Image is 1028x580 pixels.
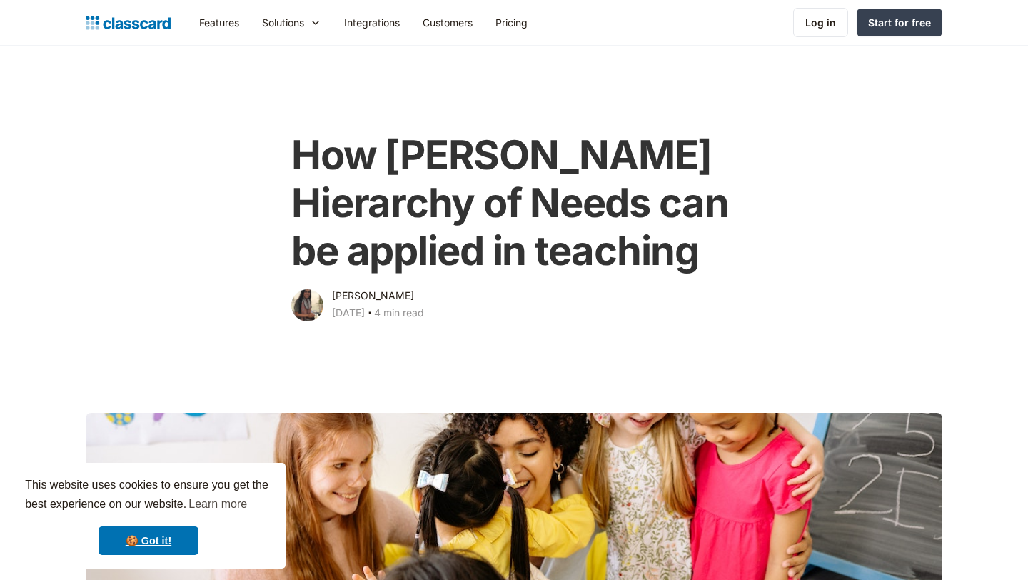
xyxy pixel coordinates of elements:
a: Features [188,6,251,39]
div: [DATE] [332,304,365,321]
a: Integrations [333,6,411,39]
div: cookieconsent [11,463,286,569]
a: Start for free [857,9,942,36]
div: 4 min read [374,304,424,321]
a: learn more about cookies [186,494,249,515]
h1: How [PERSON_NAME] Hierarchy of Needs can be applied in teaching [291,131,736,276]
div: Log in [805,15,836,30]
a: Customers [411,6,484,39]
a: Log in [793,8,848,37]
a: Pricing [484,6,539,39]
div: [PERSON_NAME] [332,287,414,304]
div: ‧ [365,304,374,324]
div: Solutions [251,6,333,39]
div: Solutions [262,15,304,30]
a: dismiss cookie message [99,526,198,555]
div: Start for free [868,15,931,30]
span: This website uses cookies to ensure you get the best experience on our website. [25,476,272,515]
a: home [86,13,171,33]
